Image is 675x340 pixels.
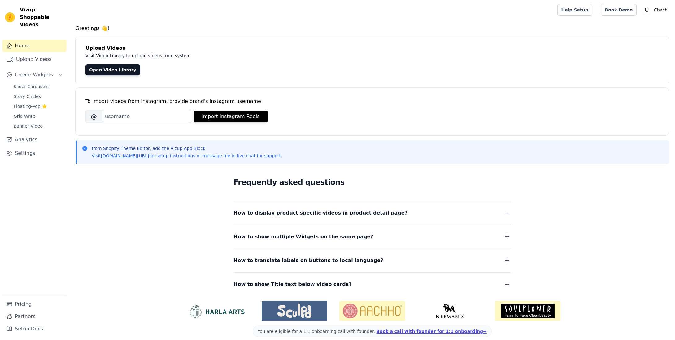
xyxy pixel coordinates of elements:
[2,69,67,81] button: Create Widgets
[184,304,249,318] img: HarlaArts
[417,304,483,318] img: Neeman's
[10,122,67,130] a: Banner Video
[85,110,102,123] span: @
[85,98,659,105] div: To import videos from Instagram, provide brand's instagram username
[10,92,67,101] a: Story Circles
[85,64,140,75] a: Open Video Library
[2,40,67,52] a: Home
[92,145,282,151] p: from Shopify Theme Editor, add the Vizup App Block
[557,4,592,16] a: Help Setup
[233,280,511,289] button: How to show Title text below video cards?
[233,209,407,217] span: How to display product specific videos in product detail page?
[194,111,268,122] button: Import Instagram Reels
[233,209,511,217] button: How to display product specific videos in product detail page?
[2,134,67,146] a: Analytics
[92,153,282,159] p: Visit for setup instructions or message me in live chat for support.
[2,53,67,66] a: Upload Videos
[651,4,670,15] p: Chach
[2,323,67,335] a: Setup Docs
[102,110,191,123] input: username
[233,176,511,189] h2: Frequently asked questions
[233,232,373,241] span: How to show multiple Widgets on the same page?
[5,12,15,22] img: Vizup
[14,103,47,109] span: Floating-Pop ⭐
[76,25,669,32] h4: Greetings 👋!
[10,102,67,111] a: Floating-Pop ⭐
[233,280,352,289] span: How to show Title text below video cards?
[2,310,67,323] a: Partners
[14,123,43,129] span: Banner Video
[2,298,67,310] a: Pricing
[233,232,511,241] button: How to show multiple Widgets on the same page?
[233,256,383,265] span: How to translate labels on buttons to local language?
[15,71,53,79] span: Create Widgets
[376,329,486,334] a: Book a call with founder for 1:1 onboarding
[233,256,511,265] button: How to translate labels on buttons to local language?
[339,301,405,321] img: Aachho
[20,6,64,28] span: Vizup Shoppable Videos
[14,93,41,100] span: Story Circles
[262,304,327,318] img: Sculpd US
[14,113,35,119] span: Grid Wrap
[495,301,560,321] img: Soulflower
[645,7,648,13] text: C
[10,82,67,91] a: Slider Carousels
[2,147,67,159] a: Settings
[642,4,670,15] button: C Chach
[85,52,363,59] p: Visit Video Library to upload videos from system
[101,153,149,158] a: [DOMAIN_NAME][URL]
[10,112,67,121] a: Grid Wrap
[601,4,637,16] a: Book Demo
[14,83,49,90] span: Slider Carousels
[85,45,659,52] h4: Upload Videos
